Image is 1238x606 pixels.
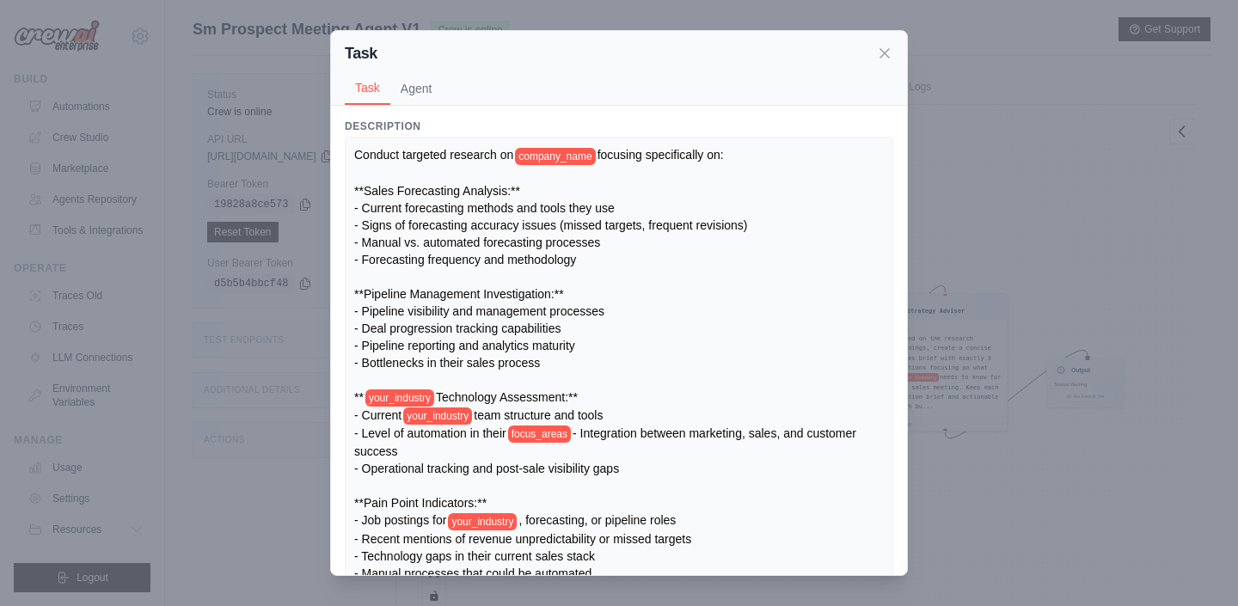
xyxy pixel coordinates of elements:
[365,389,434,407] span: your_industry
[354,390,578,422] span: Technology Assessment:** - Current
[354,408,603,440] span: team structure and tools - Level of automation in their
[448,513,517,530] span: your_industry
[390,72,443,105] button: Agent
[508,425,571,443] span: focus_areas
[403,407,472,425] span: your_industry
[354,148,748,403] span: focusing specifically on: **Sales Forecasting Analysis:** - Current forecasting methods and tools...
[354,148,513,162] span: Conduct targeted research on
[354,426,860,527] span: - Integration between marketing, sales, and customer success - Operational tracking and post-sale...
[515,148,595,165] span: company_name
[345,119,893,133] h3: Description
